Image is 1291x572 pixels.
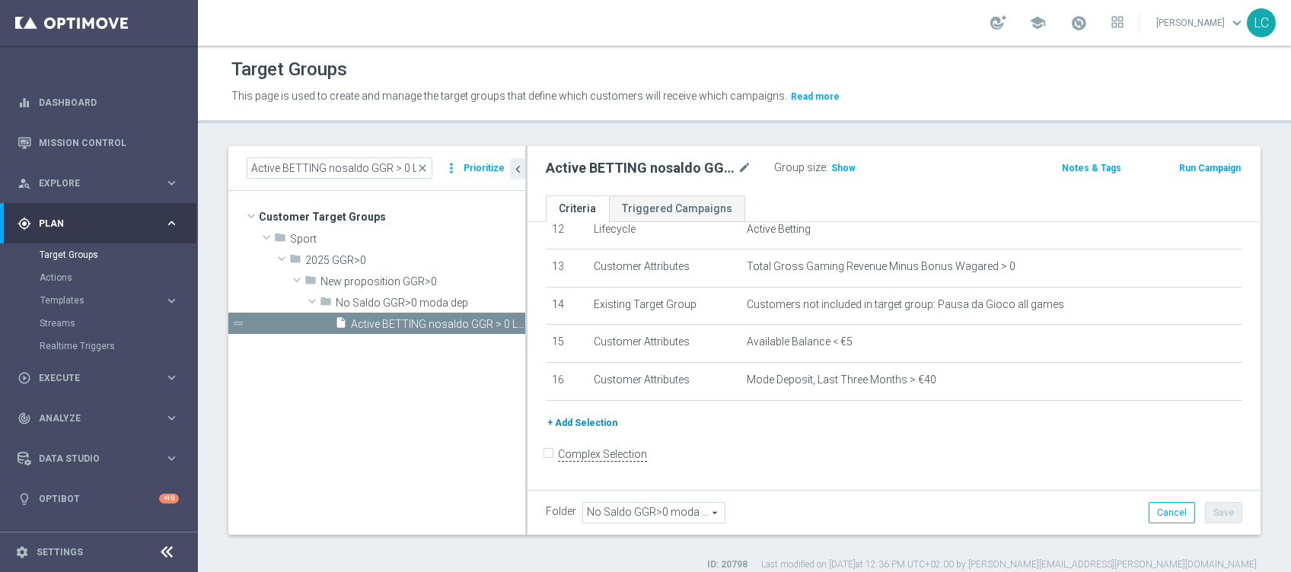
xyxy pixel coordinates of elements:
[546,195,609,222] a: Criteria
[164,216,179,230] i: keyboard_arrow_right
[335,316,347,334] i: insert_drive_file
[18,82,179,122] div: Dashboard
[789,88,841,105] button: Read more
[609,195,745,222] a: Triggered Campaigns
[1029,14,1046,31] span: school
[546,415,619,431] button: + Add Selection
[17,137,180,149] button: Mission Control
[39,414,164,423] span: Analyze
[231,90,787,102] span: This page is used to create and manage the target groups that define which customers will receive...
[18,371,164,385] div: Execute
[351,318,525,331] span: Active BETTING nosaldo GGR &gt; 0 L3M modeH
[18,412,164,425] div: Analyze
[1060,160,1123,176] button: Notes & Tags
[39,82,179,122] a: Dashboard
[461,158,507,179] button: Prioritize
[546,505,576,518] label: Folder
[164,370,179,385] i: keyboard_arrow_right
[18,371,31,385] i: play_circle_outline
[1205,502,1242,523] button: Save
[546,249,588,288] td: 13
[40,272,158,284] a: Actions
[164,294,179,308] i: keyboard_arrow_right
[588,325,741,363] td: Customer Attributes
[588,211,741,249] td: Lifecycle
[39,478,159,519] a: Optibot
[40,249,158,261] a: Target Groups
[17,412,180,424] button: track_changes Analyze keyboard_arrow_right
[40,296,149,305] span: Templates
[40,312,196,335] div: Streams
[774,161,826,174] label: Group size
[747,223,811,236] span: Active Betting
[289,253,301,270] i: folder
[546,211,588,249] td: 12
[40,266,196,289] div: Actions
[558,447,647,462] label: Complex Selection
[39,454,164,463] span: Data Studio
[164,411,179,425] i: keyboard_arrow_right
[17,453,180,465] button: Data Studio keyboard_arrow_right
[747,298,1064,311] span: Customers not included in target group: Pausa da Gioco all games
[588,249,741,288] td: Customer Attributes
[164,451,179,466] i: keyboard_arrow_right
[164,176,179,190] i: keyboard_arrow_right
[761,558,1257,571] label: Last modified on [DATE] at 12:36 PM UTC+02:00 by [PERSON_NAME][EMAIL_ADDRESS][PERSON_NAME][DOMAIN...
[17,97,180,109] button: equalizer Dashboard
[1229,14,1245,31] span: keyboard_arrow_down
[17,218,180,230] button: gps_fixed Plan keyboard_arrow_right
[1155,11,1247,34] a: [PERSON_NAME]keyboard_arrow_down
[18,478,179,519] div: Optibot
[17,493,180,505] button: lightbulb Optibot +10
[15,545,29,559] i: settings
[40,294,180,307] button: Templates keyboard_arrow_right
[259,206,525,227] span: Customer Target Groups
[39,179,164,188] span: Explore
[1247,8,1276,37] div: LC
[40,289,196,312] div: Templates
[159,494,179,504] div: +10
[39,122,179,163] a: Mission Control
[247,157,432,179] input: Quick find group or folder
[510,158,525,180] button: chevron_left
[40,317,158,329] a: Streams
[320,275,525,288] span: New proposition GGR&gt;0
[588,287,741,325] td: Existing Target Group
[747,260,1015,273] span: Total Gross Gaming Revenue Minus Bonus Wagared > 0
[18,96,31,110] i: equalizer
[416,162,429,174] span: close
[304,274,317,291] i: folder
[831,163,856,173] span: Show
[707,558,748,571] label: ID: 20798
[40,335,196,357] div: Realtime Triggers
[18,452,164,466] div: Data Studio
[40,340,158,352] a: Realtime Triggers
[18,176,31,190] i: person_search
[17,177,180,189] button: person_search Explore keyboard_arrow_right
[18,217,31,230] i: gps_fixed
[546,325,588,363] td: 15
[546,159,735,177] h2: Active BETTING nosaldo GGR > 0 L3M modeH
[747,335,853,348] span: Available Balance < €5
[826,161,828,174] label: :
[290,233,525,246] span: Sport
[1149,502,1195,523] button: Cancel
[18,412,31,425] i: track_changes
[336,297,525,310] span: No Saldo GGR&gt;0 moda dep
[18,176,164,190] div: Explore
[39,373,164,383] span: Execute
[18,122,179,163] div: Mission Control
[546,362,588,400] td: 16
[511,162,525,176] i: chevron_left
[320,295,332,313] i: folder
[231,59,347,81] h1: Target Groups
[1178,160,1242,176] button: Run Campaign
